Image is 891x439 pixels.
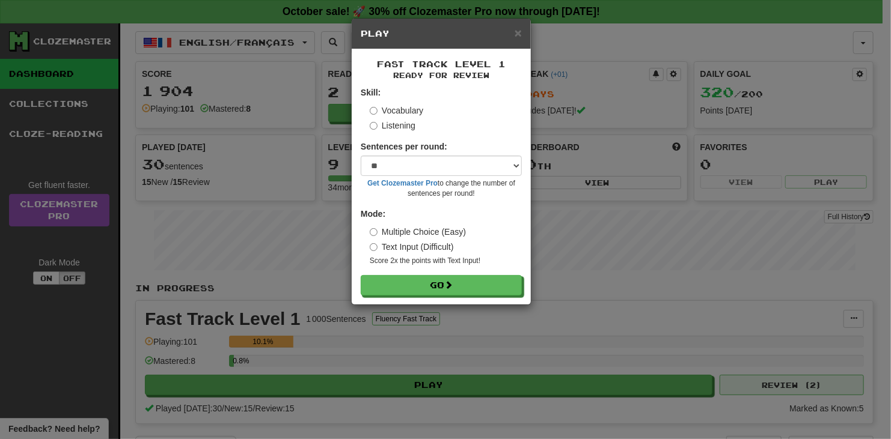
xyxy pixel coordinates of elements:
label: Vocabulary [370,104,423,117]
h5: Play [361,28,522,40]
label: Sentences per round: [361,141,447,153]
a: Get Clozemaster Pro [367,179,438,187]
small: to change the number of sentences per round! [361,178,522,199]
span: × [515,26,522,40]
label: Text Input (Difficult) [370,241,454,253]
strong: Skill: [361,88,381,97]
label: Listening [370,120,415,132]
input: Text Input (Difficult) [370,243,378,251]
button: Close [515,26,522,39]
input: Listening [370,122,378,130]
button: Go [361,275,522,295]
strong: Mode: [361,209,385,219]
input: Multiple Choice (Easy) [370,228,378,236]
small: Score 2x the points with Text Input ! [370,256,522,266]
small: Ready for Review [361,70,522,80]
label: Multiple Choice (Easy) [370,226,466,238]
span: Fast Track Level 1 [377,59,506,69]
input: Vocabulary [370,107,378,115]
